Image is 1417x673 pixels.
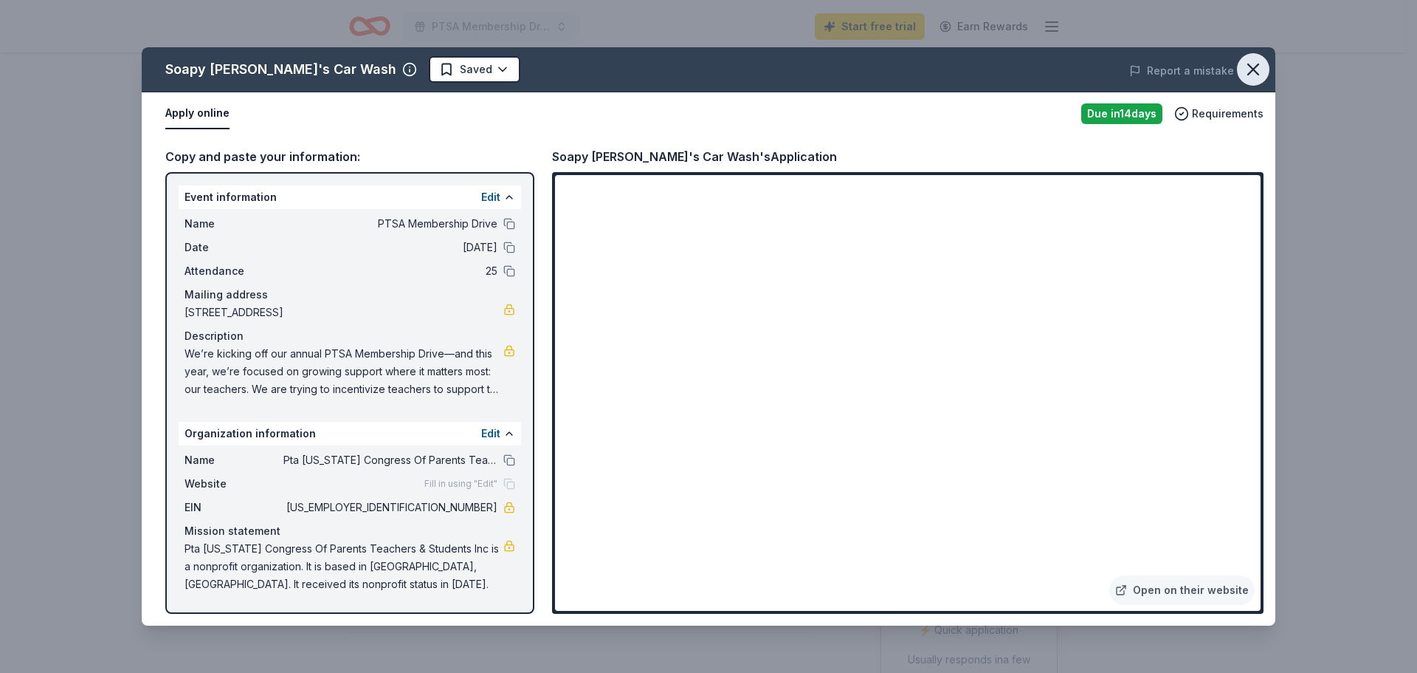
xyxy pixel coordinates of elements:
div: Copy and paste your information: [165,147,534,166]
button: Report a mistake [1129,62,1234,80]
div: Event information [179,185,521,209]
button: Apply online [165,98,230,129]
span: We’re kicking off our annual PTSA Membership Drive—and this year, we’re focused on growing suppor... [185,345,503,398]
button: Edit [481,188,500,206]
div: Mission statement [185,522,515,540]
span: Fill in using "Edit" [424,478,497,490]
span: Saved [460,61,492,78]
span: Name [185,215,283,233]
button: Saved [429,56,520,83]
span: Name [185,451,283,469]
div: Description [185,327,515,345]
span: EIN [185,499,283,516]
span: Website [185,475,283,493]
span: Attendance [185,262,283,280]
div: Soapy [PERSON_NAME]'s Car Wash's Application [552,147,837,166]
a: Open on their website [1109,575,1255,605]
span: Pta [US_STATE] Congress Of Parents Teachers & Students Inc is a nonprofit organization. It is bas... [185,540,503,593]
span: [US_EMPLOYER_IDENTIFICATION_NUMBER] [283,499,497,516]
span: PTSA Membership Drive [283,215,497,233]
div: Soapy [PERSON_NAME]'s Car Wash [165,58,396,81]
button: Requirements [1174,105,1263,123]
div: Mailing address [185,286,515,304]
span: Pta [US_STATE] Congress Of Parents Teachers & Students Inc [283,451,497,469]
div: Due in 14 days [1081,103,1162,124]
span: Requirements [1192,105,1263,123]
button: Edit [481,425,500,443]
span: 25 [283,262,497,280]
span: Date [185,239,283,256]
span: [DATE] [283,239,497,256]
div: Organization information [179,422,521,445]
span: [STREET_ADDRESS] [185,304,503,321]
